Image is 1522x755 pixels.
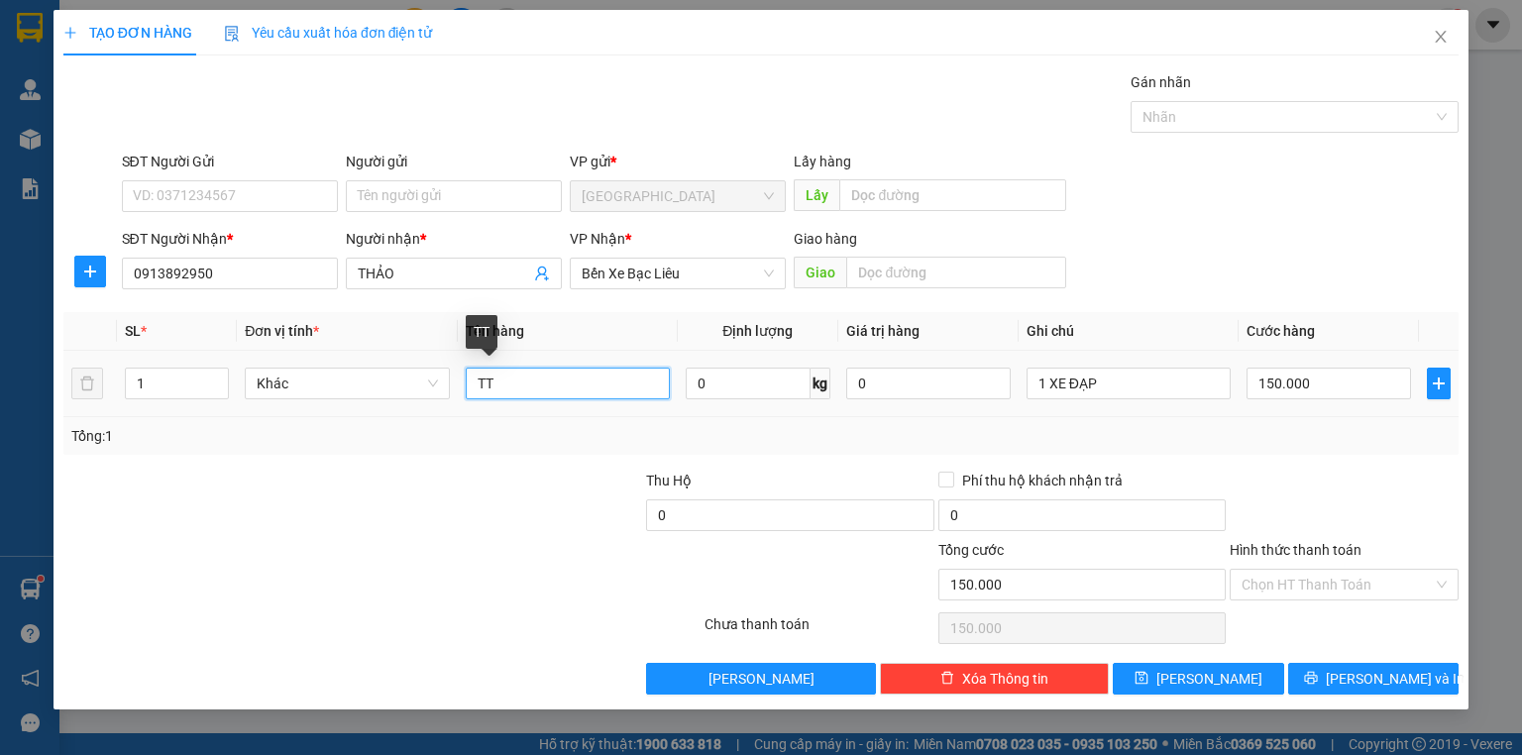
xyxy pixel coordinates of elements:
div: SĐT Người Gửi [122,151,338,172]
span: Khác [257,369,437,398]
input: VD: Bàn, Ghế [466,368,670,399]
th: Ghi chú [1019,312,1239,351]
span: printer [1304,671,1318,687]
button: deleteXóa Thông tin [880,663,1109,695]
button: plus [1427,368,1451,399]
span: Lấy [794,179,839,211]
span: Giao hàng [794,231,857,247]
div: Người nhận [346,228,562,250]
span: [PERSON_NAME] và In [1326,668,1465,690]
span: [PERSON_NAME] [1156,668,1262,690]
span: Đơn vị tính [245,323,319,339]
span: environment [114,48,130,63]
span: Thu Hộ [646,473,692,488]
span: plus [63,26,77,40]
button: [PERSON_NAME] [646,663,875,695]
span: SL [125,323,141,339]
img: icon [224,26,240,42]
input: Dọc đường [846,257,1066,288]
span: Xóa Thông tin [962,668,1048,690]
span: Yêu cầu xuất hóa đơn điện tử [224,25,433,41]
span: Bến Xe Bạc Liêu [582,259,774,288]
div: Tổng: 1 [71,425,589,447]
span: Định lượng [722,323,793,339]
div: Người gửi [346,151,562,172]
span: user-add [534,266,550,281]
span: save [1135,671,1148,687]
span: [PERSON_NAME] [708,668,815,690]
span: Lấy hàng [794,154,851,169]
label: Gán nhãn [1131,74,1191,90]
button: delete [71,368,103,399]
button: Close [1413,10,1468,65]
span: kg [811,368,830,399]
button: save[PERSON_NAME] [1113,663,1284,695]
div: Chưa thanh toán [703,613,935,648]
span: Phí thu hộ khách nhận trả [954,470,1131,491]
span: phone [114,72,130,88]
span: Tổng cước [938,542,1004,558]
span: TẠO ĐƠN HÀNG [63,25,192,41]
span: plus [1428,376,1450,391]
span: Giao [794,257,846,288]
li: 995 [PERSON_NAME] [9,44,378,68]
span: close [1433,29,1449,45]
input: Dọc đường [839,179,1066,211]
div: SĐT Người Nhận [122,228,338,250]
label: Hình thức thanh toán [1230,542,1361,558]
span: VP Nhận [570,231,625,247]
b: Nhà Xe Hà My [114,13,264,38]
input: Ghi Chú [1027,368,1231,399]
span: Cước hàng [1247,323,1315,339]
span: plus [75,264,105,279]
li: 0946 508 595 [9,68,378,93]
div: TT [466,315,497,349]
button: printer[PERSON_NAME] và In [1288,663,1460,695]
div: VP gửi [570,151,786,172]
span: Giá trị hàng [846,323,920,339]
b: GỬI : [GEOGRAPHIC_DATA] [9,124,344,157]
button: plus [74,256,106,287]
input: 0 [846,368,1011,399]
span: Sài Gòn [582,181,774,211]
span: delete [940,671,954,687]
